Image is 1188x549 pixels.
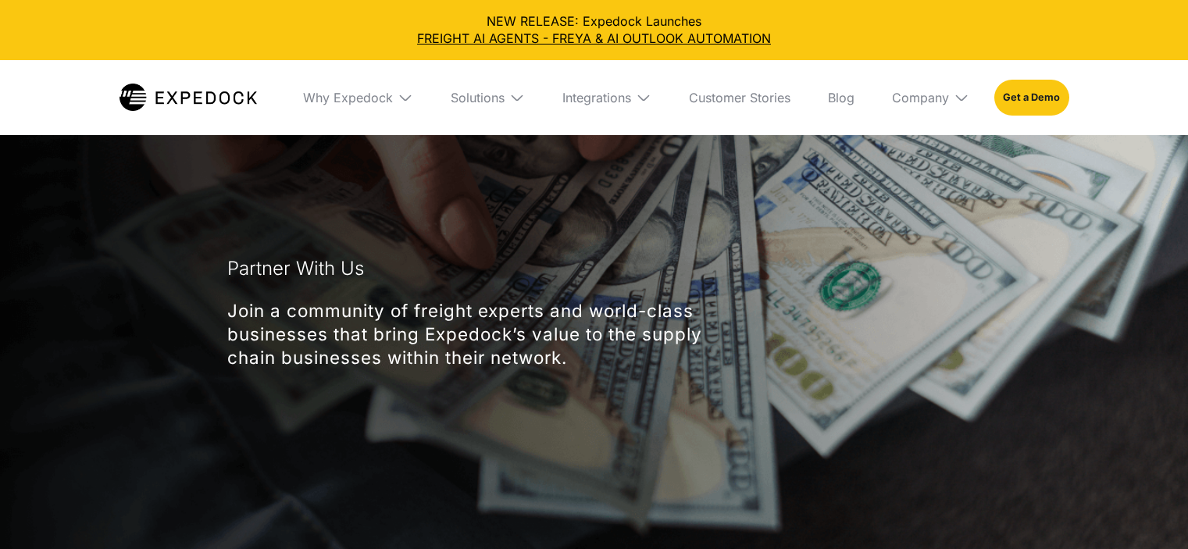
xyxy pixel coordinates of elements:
[815,60,867,135] a: Blog
[12,30,1176,47] a: FREIGHT AI AGENTS - FREYA & AI OUTLOOK AUTOMATION
[438,60,537,135] div: Solutions
[291,60,426,135] div: Why Expedock
[550,60,664,135] div: Integrations
[12,12,1176,48] div: NEW RELEASE: Expedock Launches
[562,90,631,105] div: Integrations
[227,250,364,287] h1: Partner With Us
[451,90,505,105] div: Solutions
[227,299,755,369] p: Join a community of freight experts and world-class businesses that bring Expedock’s value to the...
[892,90,949,105] div: Company
[994,80,1068,116] a: Get a Demo
[303,90,393,105] div: Why Expedock
[879,60,982,135] div: Company
[676,60,803,135] a: Customer Stories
